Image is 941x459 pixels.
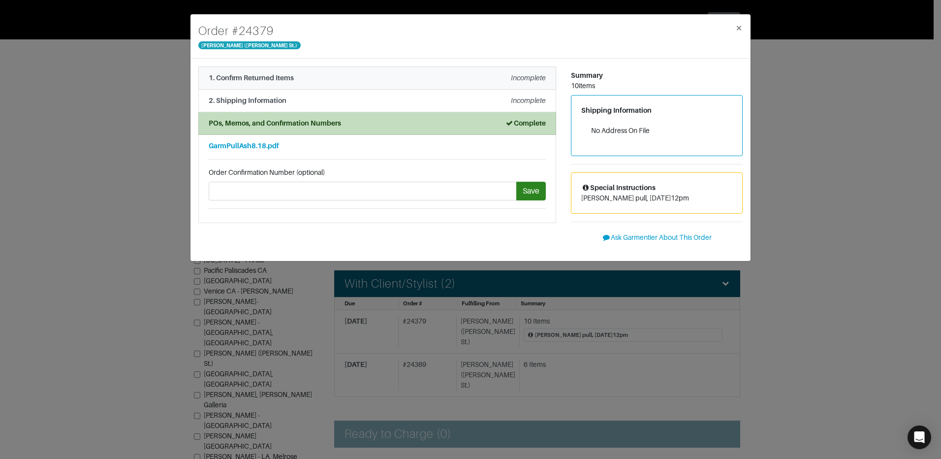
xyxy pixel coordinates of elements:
label: Order Confirmation Number (optional) [209,167,325,178]
strong: Complete [505,119,546,127]
p: [PERSON_NAME] pull, [DATE]12pm [581,193,732,203]
span: Shipping Information [581,106,652,114]
em: Incomplete [511,97,546,104]
button: Close [727,14,751,42]
button: Ask Garmentier About This Order [571,230,743,245]
div: Open Intercom Messenger [908,426,931,449]
strong: 2. Shipping Information [209,97,286,104]
button: Save [516,182,546,200]
span: Special Instructions [581,184,656,192]
div: 10 items [571,81,743,91]
span: × [735,21,743,34]
div: Summary [571,70,743,81]
span: No Address On File [591,127,650,134]
em: Incomplete [511,74,546,82]
strong: POs, Memos, and Confirmation Numbers [209,119,341,127]
h4: Order # 24379 [198,22,301,40]
span: [PERSON_NAME] ([PERSON_NAME] St.) [198,41,301,49]
strong: 1. Confirm Returned Items [209,74,294,82]
a: GarmPullAsh8.18.pdf [209,142,279,150]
